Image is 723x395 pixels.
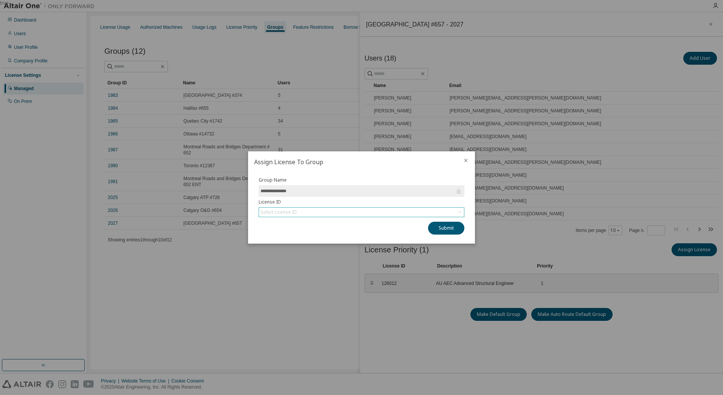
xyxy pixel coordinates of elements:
[259,199,464,205] label: License ID
[259,177,464,183] label: Group Name
[248,151,457,173] h2: Assign License To Group
[463,157,469,163] button: close
[261,209,297,215] div: Select License ID
[428,222,464,235] button: Submit
[259,208,464,217] div: Select License ID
